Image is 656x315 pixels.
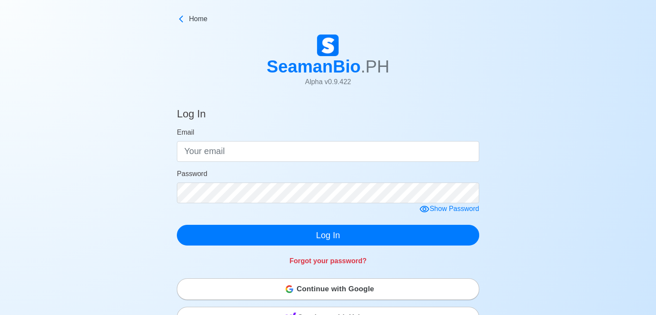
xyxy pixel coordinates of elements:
[289,257,367,265] a: Forgot your password?
[177,170,207,177] span: Password
[317,35,339,56] img: Logo
[361,57,389,76] span: .PH
[267,35,389,94] a: SeamanBio.PHAlpha v0.9.422
[177,141,479,162] input: Your email
[189,14,207,24] span: Home
[267,77,389,87] p: Alpha v 0.9.422
[177,225,479,246] button: Log In
[297,280,374,298] span: Continue with Google
[177,108,206,124] h4: Log In
[177,278,479,300] button: Continue with Google
[177,14,479,24] a: Home
[419,204,479,214] div: Show Password
[177,129,194,136] span: Email
[267,56,389,77] h1: SeamanBio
